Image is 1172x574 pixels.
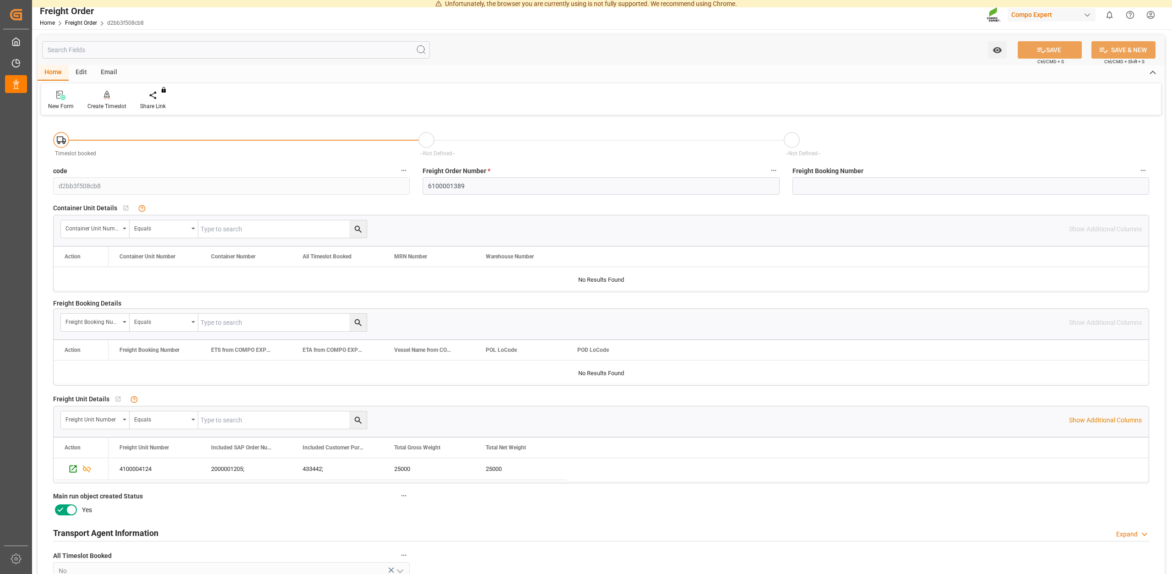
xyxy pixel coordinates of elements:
[65,222,119,233] div: Container Unit Number
[383,458,475,480] div: 25000
[53,492,143,501] span: Main run object created Status
[398,490,410,502] button: Main run object created Status
[349,220,367,238] button: search button
[130,314,198,331] button: open menu
[1018,41,1082,59] button: SAVE
[292,458,383,480] div: 433442;
[61,411,130,429] button: open menu
[486,444,526,451] span: Total Net Weight
[792,166,863,176] span: Freight Booking Number
[486,347,517,353] span: POL LoCode
[577,347,609,353] span: POD LoCode
[38,65,69,81] div: Home
[398,164,410,176] button: code
[53,203,117,213] span: Container Unit Details
[423,166,490,176] span: Freight Order Number
[134,316,188,326] div: Equals
[40,20,55,26] a: Home
[53,394,109,404] span: Freight Unit Details
[349,411,367,429] button: search button
[53,527,158,539] h2: Transport Agent Information
[69,65,94,81] div: Edit
[198,411,367,429] input: Type to search
[109,458,200,480] div: 4100004124
[394,347,456,353] span: Vessel Name from COMPO EXPERT
[1116,530,1138,539] div: Expand
[475,458,566,480] div: 25000
[420,150,455,157] span: --Not Defined--
[65,20,97,26] a: Freight Order
[1137,164,1149,176] button: Freight Booking Number
[53,551,112,561] span: All Timeslot Booked
[398,549,410,561] button: All Timeslot Booked
[1104,58,1145,65] span: Ctrl/CMD + Shift + S
[1069,415,1142,425] p: Show Additional Columns
[65,444,81,451] div: Action
[53,299,121,308] span: Freight Booking Details
[134,222,188,233] div: Equals
[130,220,198,238] button: open menu
[65,316,119,326] div: Freight Booking Number
[211,253,255,260] span: Container Number
[198,220,367,238] input: Type to search
[198,314,367,331] input: Type to search
[119,444,169,451] span: Freight Unit Number
[211,347,272,353] span: ETS from COMPO EXPERT
[1037,58,1064,65] span: Ctrl/CMD + S
[42,41,430,59] input: Search Fields
[119,253,175,260] span: Container Unit Number
[768,164,780,176] button: Freight Order Number *
[988,41,1007,59] button: open menu
[1091,41,1156,59] button: SAVE & NEW
[109,458,566,480] div: Press SPACE to select this row.
[1099,5,1120,25] button: show 0 new notifications
[987,7,1001,23] img: Screenshot%202023-09-29%20at%2010.02.21.png_1712312052.png
[119,347,179,353] span: Freight Booking Number
[94,65,124,81] div: Email
[349,314,367,331] button: search button
[61,314,130,331] button: open menu
[134,413,188,424] div: Equals
[211,444,272,451] span: Included SAP Order Number
[65,347,81,353] div: Action
[486,253,534,260] span: Warehouse Number
[786,150,820,157] span: --Not Defined--
[54,458,109,480] div: Press SPACE to select this row.
[1120,5,1140,25] button: Help Center
[82,505,92,515] span: Yes
[48,102,74,110] div: New Form
[130,411,198,429] button: open menu
[303,347,364,353] span: ETA from COMPO EXPERT
[61,220,130,238] button: open menu
[394,253,427,260] span: MRN Number
[87,102,126,110] div: Create Timeslot
[55,150,96,157] span: Timeslot booked
[40,4,144,18] div: Freight Order
[53,166,67,176] span: code
[394,444,440,451] span: Total Gross Weight
[303,444,364,451] span: Included Customer Purchase Order Numbers
[65,253,81,260] div: Action
[1008,8,1096,22] div: Compo Expert
[200,458,292,480] div: 2000001205;
[303,253,352,260] span: All Timeslot Booked
[1008,6,1099,23] button: Compo Expert
[65,413,119,424] div: Freight Unit Number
